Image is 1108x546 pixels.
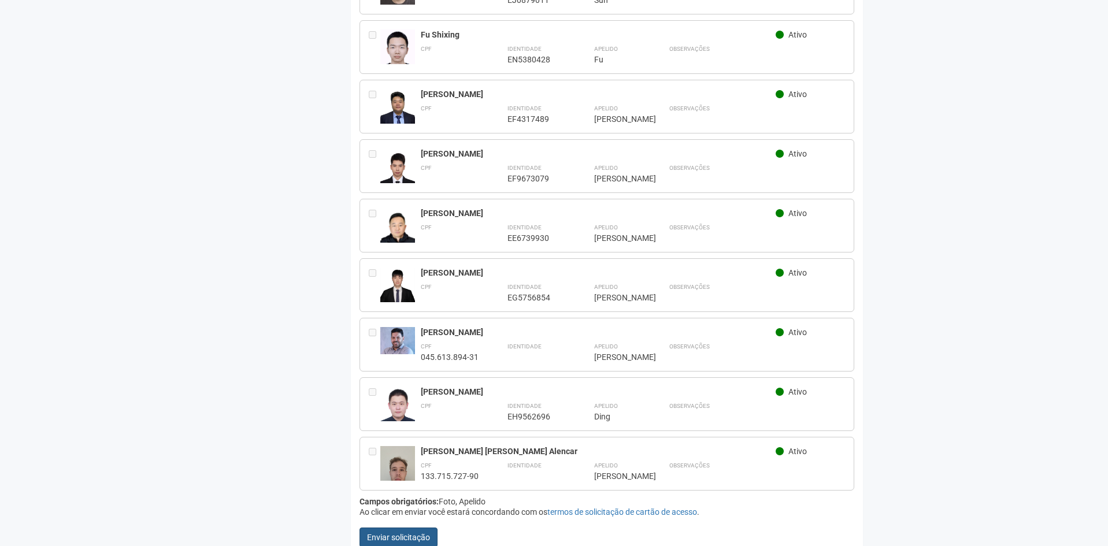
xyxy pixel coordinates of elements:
[421,29,776,40] div: Fu Shixing
[380,89,415,124] img: user.jpg
[594,233,640,243] div: [PERSON_NAME]
[594,165,618,171] strong: Apelido
[507,46,542,52] strong: Identidade
[594,54,640,65] div: Fu
[788,30,807,39] span: Ativo
[669,403,710,409] strong: Observações
[369,208,380,243] div: Entre em contato com a Aministração para solicitar o cancelamento ou 2a via
[421,105,432,112] strong: CPF
[421,46,432,52] strong: CPF
[380,268,415,302] img: user.jpg
[788,387,807,396] span: Ativo
[421,89,776,99] div: [PERSON_NAME]
[669,105,710,112] strong: Observações
[421,165,432,171] strong: CPF
[369,446,380,481] div: Entre em contato com a Aministração para solicitar o cancelamento ou 2a via
[594,471,640,481] div: [PERSON_NAME]
[594,105,618,112] strong: Apelido
[507,403,542,409] strong: Identidade
[594,173,640,184] div: [PERSON_NAME]
[360,497,439,506] strong: Campos obrigatórios:
[369,387,380,422] div: Entre em contato com a Aministração para solicitar o cancelamento ou 2a via
[380,29,415,73] img: user.jpg
[669,46,710,52] strong: Observações
[507,114,565,124] div: EF4317489
[507,411,565,422] div: EH9562696
[594,403,618,409] strong: Apelido
[380,446,415,492] img: user.jpg
[547,507,697,517] a: termos de solicitação de cartão de acesso
[594,224,618,231] strong: Apelido
[507,462,542,469] strong: Identidade
[594,292,640,303] div: [PERSON_NAME]
[421,284,432,290] strong: CPF
[594,284,618,290] strong: Apelido
[369,148,380,184] div: Entre em contato com a Aministração para solicitar o cancelamento ou 2a via
[788,268,807,277] span: Ativo
[421,208,776,218] div: [PERSON_NAME]
[421,224,432,231] strong: CPF
[421,268,776,278] div: [PERSON_NAME]
[788,209,807,218] span: Ativo
[669,343,710,350] strong: Observações
[369,89,380,124] div: Entre em contato com a Aministração para solicitar o cancelamento ou 2a via
[669,462,710,469] strong: Observações
[421,327,776,337] div: [PERSON_NAME]
[788,328,807,337] span: Ativo
[594,352,640,362] div: [PERSON_NAME]
[380,208,415,251] img: user.jpg
[594,411,640,422] div: Ding
[594,343,618,350] strong: Apelido
[507,284,542,290] strong: Identidade
[421,403,432,409] strong: CPF
[421,352,479,362] div: 045.613.894-31
[507,173,565,184] div: EF9673079
[507,165,542,171] strong: Identidade
[507,343,542,350] strong: Identidade
[421,446,776,456] div: [PERSON_NAME] [PERSON_NAME] Alencar
[669,284,710,290] strong: Observações
[669,165,710,171] strong: Observações
[380,387,415,423] img: user.jpg
[421,387,776,397] div: [PERSON_NAME]
[360,496,855,507] div: Foto, Apelido
[507,233,565,243] div: EE6739930
[380,148,415,192] img: user.jpg
[507,105,542,112] strong: Identidade
[594,46,618,52] strong: Apelido
[788,149,807,158] span: Ativo
[380,327,415,354] img: user.jpg
[421,343,432,350] strong: CPF
[369,268,380,303] div: Entre em contato com a Aministração para solicitar o cancelamento ou 2a via
[507,224,542,231] strong: Identidade
[594,114,640,124] div: [PERSON_NAME]
[421,148,776,159] div: [PERSON_NAME]
[421,462,432,469] strong: CPF
[369,29,380,65] div: Entre em contato com a Aministração para solicitar o cancelamento ou 2a via
[788,90,807,99] span: Ativo
[507,292,565,303] div: EG5756854
[594,462,618,469] strong: Apelido
[788,447,807,456] span: Ativo
[360,507,855,517] div: Ao clicar em enviar você estará concordando com os .
[507,54,565,65] div: EN5380428
[369,327,380,362] div: Entre em contato com a Aministração para solicitar o cancelamento ou 2a via
[669,224,710,231] strong: Observações
[421,471,479,481] div: 133.715.727-90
